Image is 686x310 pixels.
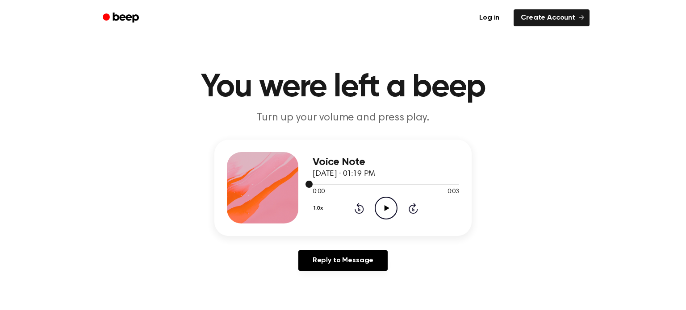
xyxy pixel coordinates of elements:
a: Reply to Message [298,250,388,271]
a: Log in [470,8,508,28]
h1: You were left a beep [114,71,572,103]
span: [DATE] · 01:19 PM [313,170,375,178]
a: Create Account [514,9,590,26]
span: 0:00 [313,187,324,197]
h3: Voice Note [313,156,459,168]
a: Beep [96,9,147,27]
button: 1.0x [313,201,326,216]
p: Turn up your volume and press play. [171,111,514,125]
span: 0:03 [448,187,459,197]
